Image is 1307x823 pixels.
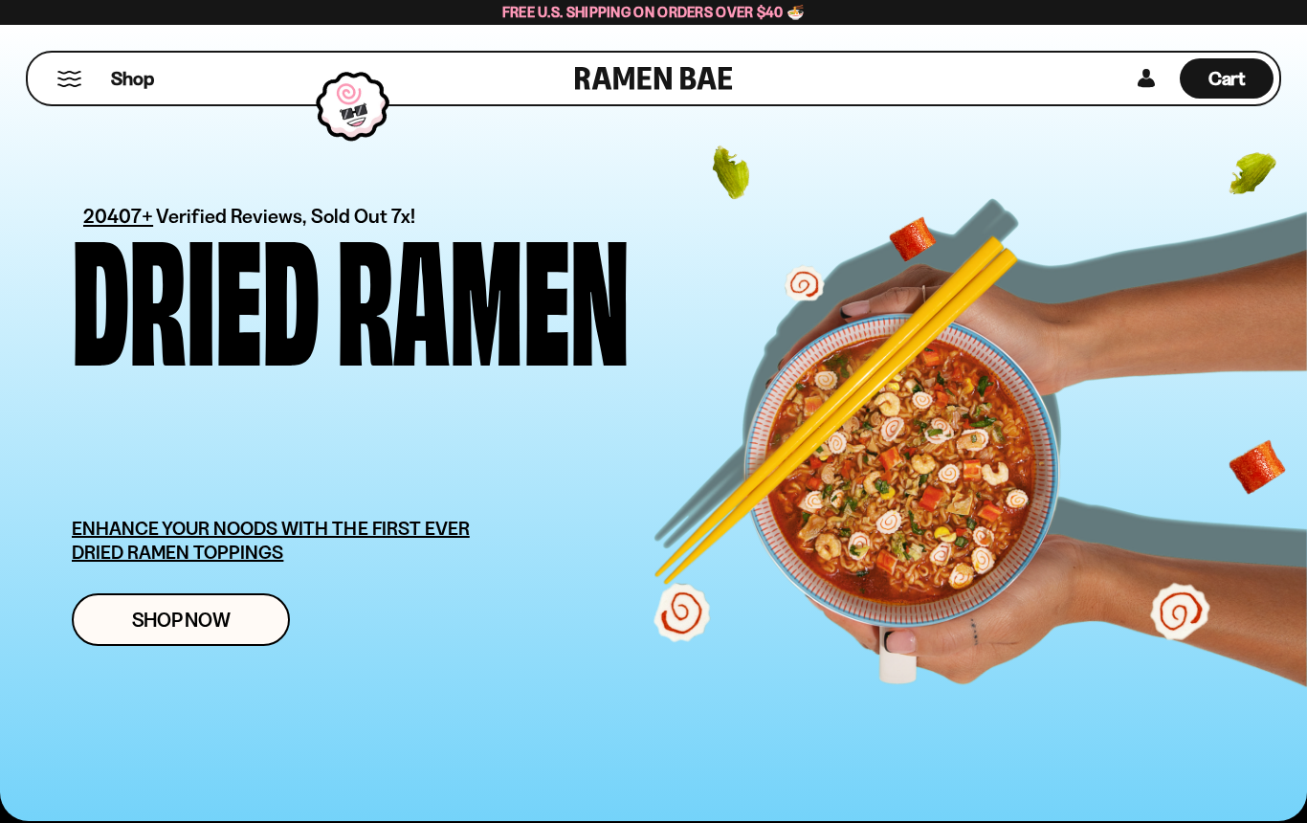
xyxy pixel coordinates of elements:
div: Cart [1180,53,1274,104]
div: Ramen [337,226,630,357]
div: Dried [72,226,320,357]
a: Shop Now [72,593,290,646]
a: Shop [111,58,154,99]
button: Mobile Menu Trigger [56,71,82,87]
span: Free U.S. Shipping on Orders over $40 🍜 [502,3,806,21]
span: Cart [1208,67,1246,90]
span: Shop [111,66,154,92]
span: Shop Now [132,610,231,630]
